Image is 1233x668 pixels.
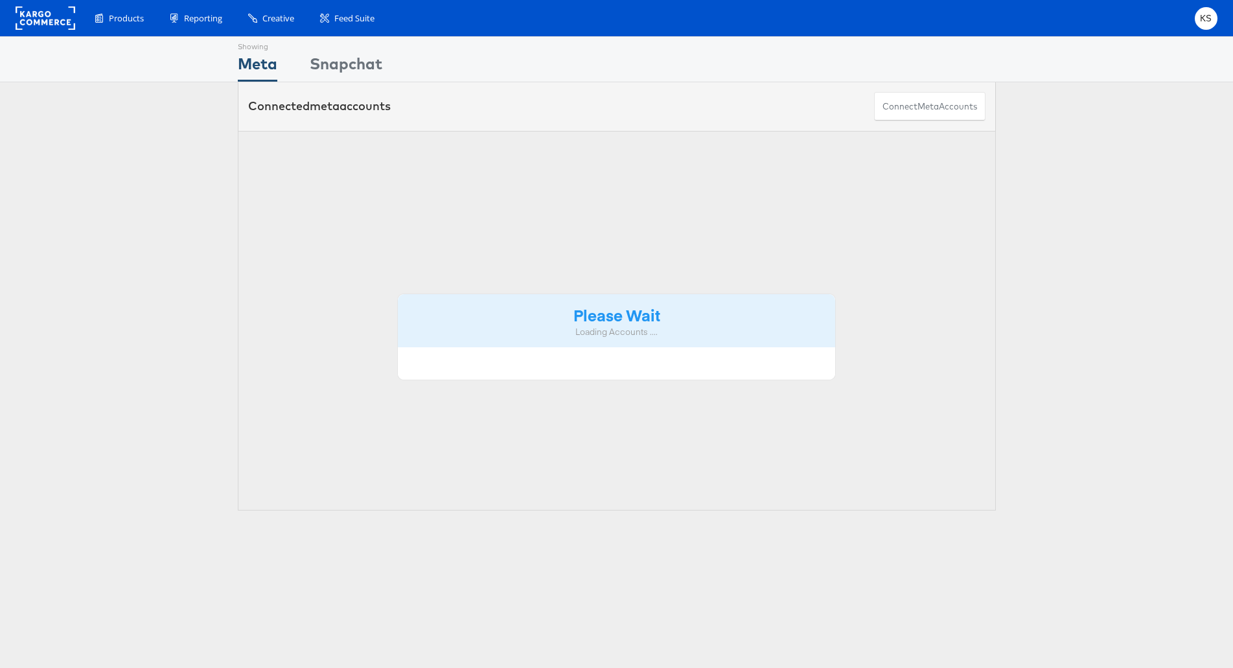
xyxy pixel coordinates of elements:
[573,304,660,325] strong: Please Wait
[334,12,375,25] span: Feed Suite
[917,100,939,113] span: meta
[238,37,277,52] div: Showing
[310,98,340,113] span: meta
[184,12,222,25] span: Reporting
[1200,14,1212,23] span: KS
[248,98,391,115] div: Connected accounts
[109,12,144,25] span: Products
[874,92,985,121] button: ConnectmetaAccounts
[408,326,826,338] div: Loading Accounts ....
[310,52,382,82] div: Snapchat
[262,12,294,25] span: Creative
[238,52,277,82] div: Meta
